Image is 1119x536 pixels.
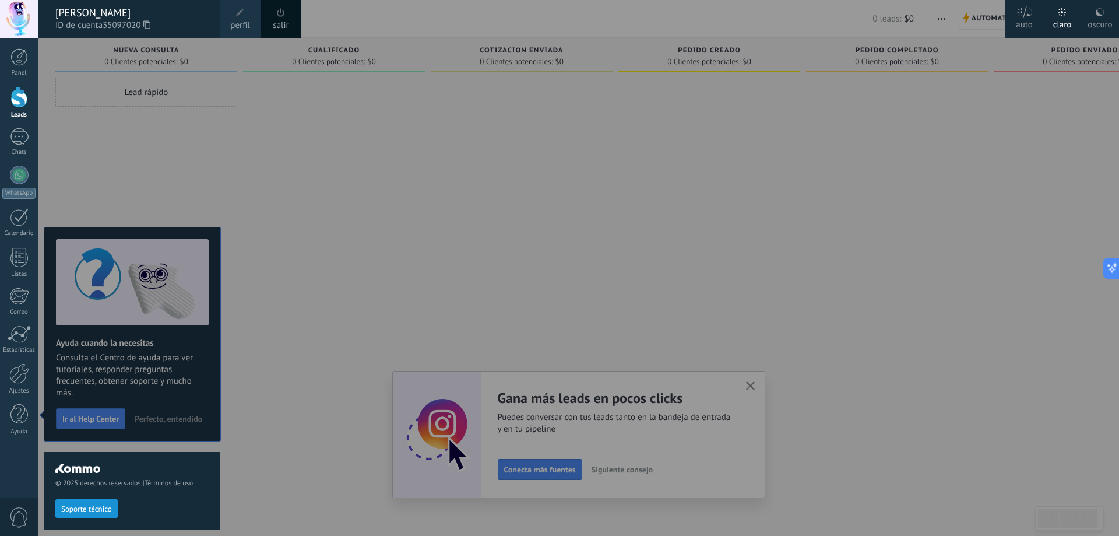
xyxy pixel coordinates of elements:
[2,69,36,77] div: Panel
[2,111,36,119] div: Leads
[2,271,36,278] div: Listas
[1088,8,1112,38] div: oscuro
[145,479,193,488] a: Términos de uso
[2,188,36,199] div: WhatsApp
[2,428,36,436] div: Ayuda
[2,309,36,316] div: Correo
[55,479,208,488] span: © 2025 derechos reservados |
[2,149,36,156] div: Chats
[273,19,288,32] a: salir
[2,346,36,354] div: Estadísticas
[2,230,36,237] div: Calendario
[1053,8,1072,38] div: claro
[55,504,118,513] a: Soporte técnico
[2,387,36,395] div: Ajustes
[230,19,249,32] span: perfil
[103,19,150,32] span: 35097020
[55,19,208,32] span: ID de cuenta
[1016,8,1033,38] div: auto
[61,505,112,513] span: Soporte técnico
[55,6,208,19] div: [PERSON_NAME]
[55,499,118,518] button: Soporte técnico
